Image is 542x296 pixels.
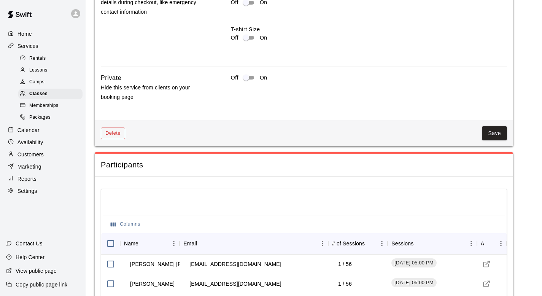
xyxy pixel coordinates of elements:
[29,90,48,98] span: Classes
[6,40,79,52] a: Services
[18,112,86,124] a: Packages
[477,233,507,254] div: Actions
[180,233,328,254] div: Email
[17,42,38,50] p: Services
[183,233,197,254] div: Email
[124,254,227,274] td: [PERSON_NAME] [PERSON_NAME]
[317,238,328,249] button: Menu
[481,278,492,290] a: Visit customer profile
[6,173,79,185] a: Reports
[109,218,142,230] button: Select columns
[17,175,37,183] p: Reports
[183,274,287,294] td: [EMAIL_ADDRESS][DOMAIN_NAME]
[18,112,83,123] div: Packages
[485,238,495,249] button: Sort
[101,83,207,102] p: Hide this service from clients on your booking page
[18,53,83,64] div: Rentals
[18,76,86,88] a: Camps
[124,274,181,294] td: [PERSON_NAME]
[17,151,44,158] p: Customers
[17,138,43,146] p: Availability
[231,74,238,82] p: Off
[376,238,388,249] button: Menu
[391,279,436,286] span: [DATE] 05:00 PM
[231,34,238,42] p: Off
[120,233,180,254] div: Name
[168,238,180,249] button: Menu
[466,238,477,249] button: Menu
[18,89,83,99] div: Classes
[101,127,125,139] button: Delete
[18,88,86,100] a: Classes
[495,238,507,249] button: Menu
[17,163,41,170] p: Marketing
[18,53,86,64] a: Rentals
[413,238,424,249] button: Sort
[18,77,83,88] div: Camps
[481,258,492,270] a: Visit customer profile
[6,149,79,160] a: Customers
[332,274,358,294] td: 1 / 56
[6,28,79,40] a: Home
[18,65,83,76] div: Lessons
[17,30,32,38] p: Home
[482,126,507,140] button: Save
[197,238,208,249] button: Sort
[391,233,413,254] div: Sessions
[101,160,507,170] span: Participants
[138,238,149,249] button: Sort
[481,233,485,254] div: Actions
[231,25,507,33] label: T-shirt Size
[101,73,121,83] h6: Private
[6,137,79,148] a: Availability
[365,238,375,249] button: Sort
[328,233,388,254] div: # of Sessions
[17,187,37,195] p: Settings
[29,55,46,62] span: Rentals
[124,233,138,254] div: Name
[16,267,57,275] p: View public page
[332,233,365,254] div: # of Sessions
[29,78,45,86] span: Camps
[332,254,358,274] td: 1 / 56
[29,102,58,110] span: Memberships
[260,34,267,42] p: On
[6,185,79,197] a: Settings
[388,233,477,254] div: Sessions
[29,67,48,74] span: Lessons
[16,281,67,288] p: Copy public page link
[16,240,43,247] p: Contact Us
[17,126,40,134] p: Calendar
[29,114,51,121] span: Packages
[18,100,86,112] a: Memberships
[18,100,83,111] div: Memberships
[391,259,436,267] span: [DATE] 05:00 PM
[18,64,86,76] a: Lessons
[183,254,287,274] td: [EMAIL_ADDRESS][DOMAIN_NAME]
[6,124,79,136] a: Calendar
[260,74,267,82] p: On
[6,161,79,172] a: Marketing
[16,253,45,261] p: Help Center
